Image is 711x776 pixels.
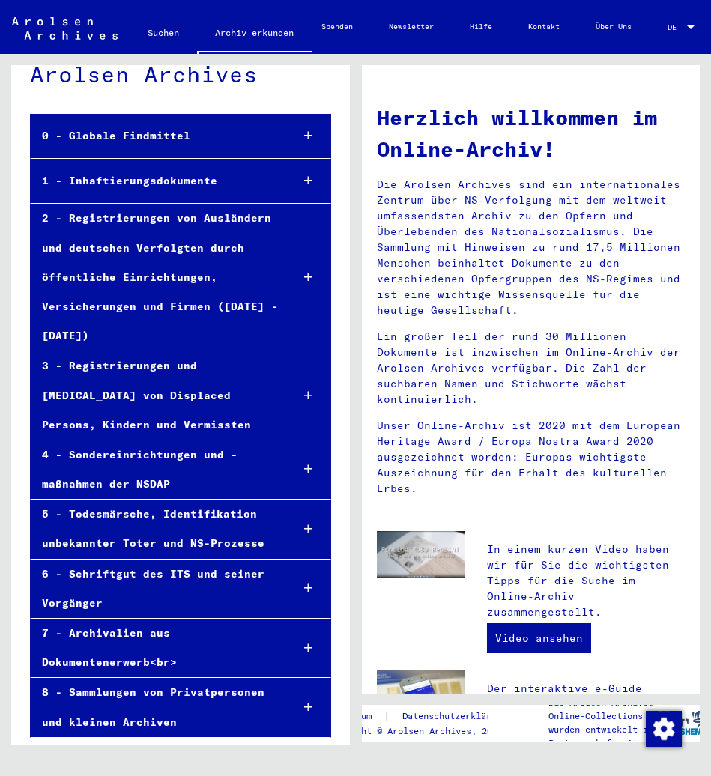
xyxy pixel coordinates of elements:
span: DE [668,23,684,31]
p: Unser Online-Archiv ist 2020 mit dem European Heritage Award / Europa Nostra Award 2020 ausgezeic... [377,418,686,497]
img: video.jpg [377,531,465,579]
p: In einem kurzen Video haben wir für Sie die wichtigsten Tipps für die Suche im Online-Archiv zusa... [487,542,685,620]
div: | [324,709,525,724]
div: 7 - Archivalien aus Dokumentenerwerb<br> [31,619,279,677]
a: Spenden [303,9,371,45]
div: 8 - Sammlungen von Privatpersonen und kleinen Archiven [31,678,279,736]
a: Archiv erkunden [197,15,312,54]
div: 6 - Schriftgut des ITS und seiner Vorgänger [31,560,279,618]
a: Suchen [130,15,197,51]
div: 0 - Globale Findmittel [31,121,279,151]
h1: Herzlich willkommen im Online-Archiv! [377,102,686,165]
img: Zustimmung ändern [646,711,682,747]
a: Newsletter [371,9,452,45]
a: Datenschutzerklärung [390,709,525,724]
p: wurden entwickelt in Partnerschaft mit [548,723,657,750]
img: Arolsen_neg.svg [12,17,118,40]
div: 2 - Registrierungen von Ausländern und deutschen Verfolgten durch öffentliche Einrichtungen, Vers... [31,204,279,351]
a: Kontakt [510,9,578,45]
div: 3 - Registrierungen und [MEDICAL_DATA] von Displaced Persons, Kindern und Vermissten [31,351,279,440]
a: Über Uns [578,9,650,45]
div: 5 - Todesmärsche, Identifikation unbekannter Toter und NS-Prozesse [31,500,279,558]
p: Copyright © Arolsen Archives, 2021 [324,724,525,738]
div: 1 - Inhaftierungsdokumente [31,166,279,195]
img: eguide.jpg [377,670,465,729]
div: 4 - Sondereinrichtungen und -maßnahmen der NSDAP [31,440,279,499]
p: Die Arolsen Archives Online-Collections [548,696,657,723]
a: Video ansehen [487,623,591,653]
p: Die Arolsen Archives sind ein internationales Zentrum über NS-Verfolgung mit dem weltweit umfasse... [377,177,686,318]
p: Ein großer Teil der rund 30 Millionen Dokumente ist inzwischen im Online-Archiv der Arolsen Archi... [377,329,686,407]
a: Hilfe [452,9,510,45]
div: Zustimmung ändern [645,710,681,746]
